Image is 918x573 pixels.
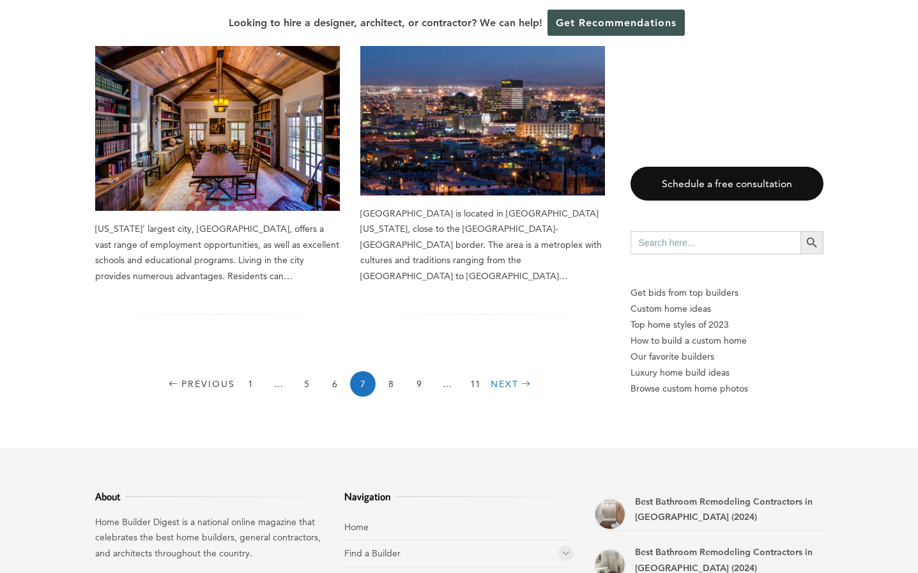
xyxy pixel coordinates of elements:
span: … [266,371,291,397]
a: 6 [322,371,348,397]
a: Next [491,371,534,397]
a: 1 [238,371,263,397]
a: 5 [294,371,319,397]
a: 8 [378,371,404,397]
a: 9 [406,371,432,397]
a: Home [344,521,369,533]
a: Best Bathroom Remodeling Contractors in Portsmouth (2024) [594,498,626,530]
a: How Much Does it Cost to Build a House in [GEOGRAPHIC_DATA]? [360,22,605,195]
span: 7 [350,371,376,397]
a: Our favorite builders [631,349,823,365]
svg: Search [805,236,819,250]
a: Schedule a free consultation [631,167,823,201]
a: Browse custom home photos [631,381,823,397]
a: Best Bathroom Remodeling Contractors in [GEOGRAPHIC_DATA] (2024) [635,496,813,523]
div: [GEOGRAPHIC_DATA] is located in [GEOGRAPHIC_DATA][US_STATE], close to the [GEOGRAPHIC_DATA]-[GEOG... [360,206,605,284]
span: … [434,371,460,397]
a: The 6 Best Home Addition Contractors in [GEOGRAPHIC_DATA], [US_STATE] [95,37,340,211]
a: Luxury home build ideas [631,365,823,381]
h3: About [95,489,325,504]
a: Get Recommendations [547,10,685,36]
h3: Navigation [344,489,574,504]
a: Top home styles of 2023 [631,317,823,333]
a: Find a Builder [344,547,401,559]
p: Get bids from top builders [631,285,823,301]
p: Home Builder Digest is a national online magazine that celebrates the best home builders, general... [95,514,325,562]
input: Search here... [631,231,800,254]
a: Custom home ideas [631,301,823,317]
a: How to build a custom home [631,333,823,349]
a: 11 [463,371,488,397]
div: [US_STATE]’ largest city, [GEOGRAPHIC_DATA], offers a vast range of employment opportunities, as ... [95,221,340,284]
a: Previous [166,371,235,397]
